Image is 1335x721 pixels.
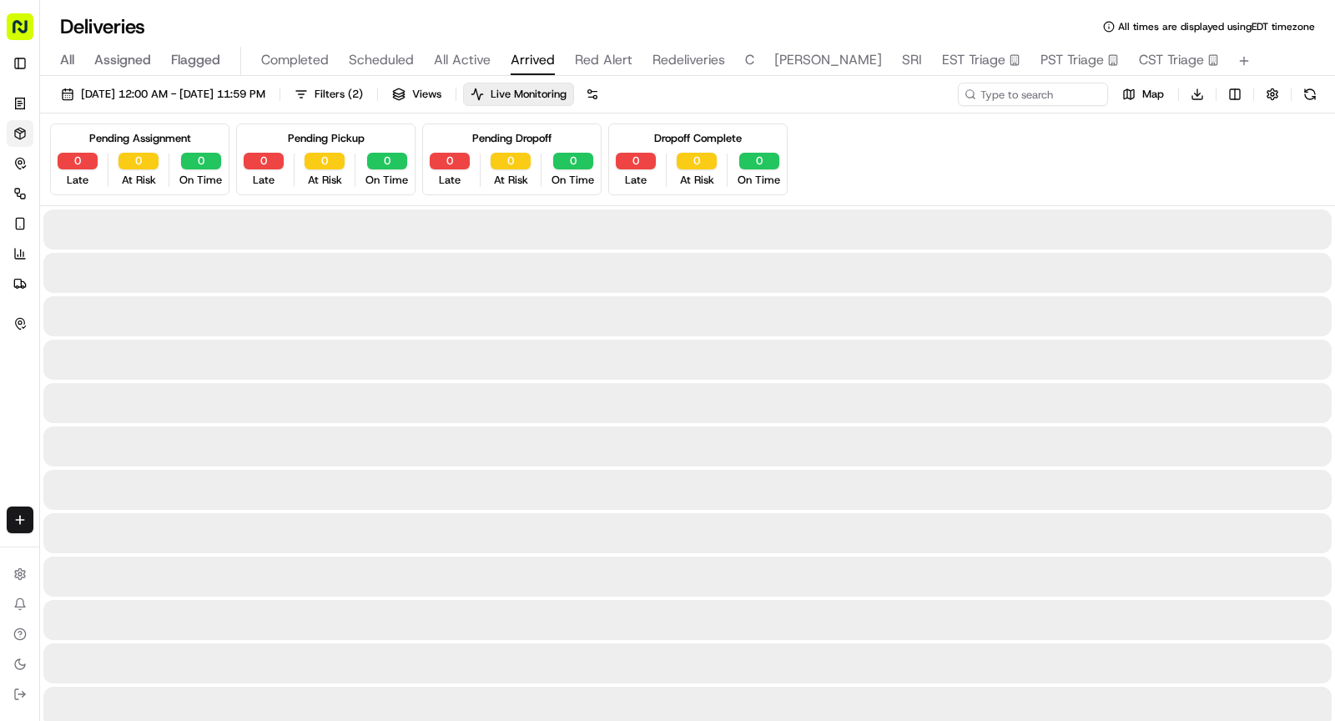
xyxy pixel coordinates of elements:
[179,173,222,188] span: On Time
[902,50,922,70] span: SRI
[472,131,552,146] div: Pending Dropoff
[17,66,304,93] p: Welcome 👋
[89,131,191,146] div: Pending Assignment
[491,87,567,102] span: Live Monitoring
[652,50,725,70] span: Redeliveries
[616,153,656,169] button: 0
[17,329,30,342] div: 📗
[308,173,342,188] span: At Risk
[315,87,363,102] span: Filters
[139,258,144,271] span: •
[958,83,1108,106] input: Type to search
[552,173,594,188] span: On Time
[171,50,220,70] span: Flagged
[774,50,882,70] span: [PERSON_NAME]
[1115,83,1171,106] button: Map
[141,329,154,342] div: 💻
[677,153,717,169] button: 0
[10,320,134,350] a: 📗Knowledge Base
[745,50,754,70] span: C
[434,50,491,70] span: All Active
[575,50,632,70] span: Red Alert
[166,368,202,381] span: Pylon
[608,124,788,195] div: Dropoff Complete0Late0At Risk0On Time
[181,153,221,169] button: 0
[367,153,407,169] button: 0
[17,242,43,269] img: Alessandra Gomez
[284,164,304,184] button: Start new chat
[134,320,275,350] a: 💻API Documentation
[50,124,229,195] div: Pending Assignment0Late0At Risk0On Time
[261,50,329,70] span: Completed
[738,173,780,188] span: On Time
[158,327,268,344] span: API Documentation
[412,87,441,102] span: Views
[57,175,211,189] div: We're available if you need us!
[236,124,416,195] div: Pending Pickup0Late0At Risk0On Time
[118,153,159,169] button: 0
[118,367,202,381] a: Powered byPylon
[349,50,414,70] span: Scheduled
[67,173,88,188] span: Late
[1142,87,1164,102] span: Map
[942,50,1005,70] span: EST Triage
[494,173,528,188] span: At Risk
[53,83,273,106] button: [DATE] 12:00 AM - [DATE] 11:59 PM
[680,173,714,188] span: At Risk
[52,258,135,271] span: [PERSON_NAME]
[365,173,408,188] span: On Time
[94,50,151,70] span: Assigned
[43,107,300,124] input: Got a question? Start typing here...
[60,13,145,40] h1: Deliveries
[17,216,112,229] div: Past conversations
[1298,83,1322,106] button: Refresh
[17,159,47,189] img: 1736555255976-a54dd68f-1ca7-489b-9aae-adbdc363a1c4
[148,258,182,271] span: [DATE]
[463,83,574,106] button: Live Monitoring
[58,153,98,169] button: 0
[305,153,345,169] button: 0
[385,83,449,106] button: Views
[60,50,74,70] span: All
[422,124,602,195] div: Pending Dropoff0Late0At Risk0On Time
[739,153,779,169] button: 0
[244,153,284,169] button: 0
[253,173,275,188] span: Late
[1118,20,1315,33] span: All times are displayed using EDT timezone
[654,131,742,146] div: Dropoff Complete
[625,173,647,188] span: Late
[511,50,555,70] span: Arrived
[57,159,274,175] div: Start new chat
[1040,50,1104,70] span: PST Triage
[491,153,531,169] button: 0
[287,83,370,106] button: Filters(2)
[1139,50,1204,70] span: CST Triage
[553,153,593,169] button: 0
[259,213,304,233] button: See all
[17,16,50,49] img: Nash
[430,153,470,169] button: 0
[33,327,128,344] span: Knowledge Base
[122,173,156,188] span: At Risk
[81,87,265,102] span: [DATE] 12:00 AM - [DATE] 11:59 PM
[288,131,365,146] div: Pending Pickup
[439,173,461,188] span: Late
[348,87,363,102] span: ( 2 )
